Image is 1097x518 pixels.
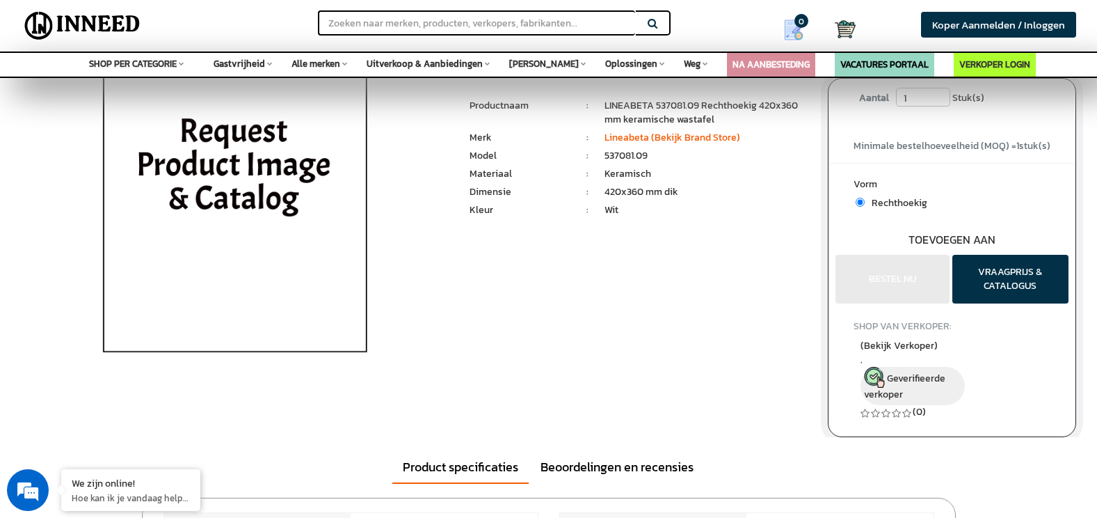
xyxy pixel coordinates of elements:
[835,19,856,40] img: Kar
[367,57,483,70] span: Uitverkoop & Aanbiedingen
[865,196,927,210] span: Rechthoekig
[732,58,810,71] a: NA AANBESTEDING
[605,57,657,70] span: Oplossingen
[835,14,846,45] a: Kar
[89,57,177,70] span: SHOP PER CATEGORIE
[81,164,192,305] span: We're online!
[7,359,265,407] textarea: Type your message and hit 'Enter'
[959,58,1030,71] a: VERKOPER LOGIN
[913,405,926,419] a: (0)
[763,14,835,46] a: mijn Citaten 0
[921,12,1076,38] a: Koper Aanmelden / Inloggen
[794,14,808,28] span: 0
[604,167,807,181] li: Keramisch
[854,321,1051,331] h4: SHOP VAN VERKOPER:
[860,354,1044,366] span: ,
[932,17,1065,33] span: Koper Aanmelden / Inloggen
[470,185,571,199] li: Dimensie
[96,344,106,352] img: salesiqlogo_leal7QplfZFryJ6FIlVepeu7OftD7mt8q6exU6-34PB8prfIgodN67KcxXM9Y7JQ_.png
[570,149,604,163] li: :
[109,343,177,353] em: Driven by SalesIQ
[470,203,571,217] li: Kleur
[470,167,571,181] li: Materiaal
[604,149,807,163] li: 537081.09
[570,99,604,113] li: :
[24,84,58,91] img: logo_Zg8I0qSkbAqR2WFHt3p6CTuqpyXMFPubPcD2OT02zFN43Cy9FUNNG3NEPhM_Q1qe_.png
[604,203,807,217] li: Wit
[860,338,938,353] span: (Bekijk Verkoper)
[72,492,190,504] p: How may I help you today?
[392,451,529,485] a: Product specificaties
[470,131,571,145] li: Merk
[1016,139,1019,153] span: 1
[864,367,885,388] img: inneed-verified-seller-icon.png
[604,99,807,127] li: LINEABETA 537081.09 Rechthoekig 420x360 mm keramische wastafel
[860,338,1044,405] a: (Bekijk Verkoper) , Geverifieerde verkoper
[214,57,265,70] span: Gastvrijheid
[291,57,340,70] span: Alle merken
[318,10,635,36] input: Zoeken naar merken, producten, verkopers, fabrikanten...
[228,7,262,40] div: Minimize live chat window
[864,370,945,401] span: Geverifieerde verkoper
[570,203,604,217] li: :
[72,78,234,96] div: Chat with us now
[854,178,1051,195] label: Vorm
[828,232,1075,248] div: TOEVOEGEN AAN
[854,139,1050,153] span: Minimale bestelhoeveelheid (MOQ) = stuk(s)
[470,149,571,163] li: Model
[72,43,397,391] img: LINEABETA 537081.09 Rectangular 420x360 mm Ceramic Counter-Top Basin
[570,167,604,181] li: :
[530,451,704,483] a: Beoordelingen en recensies
[684,57,700,70] span: Weg
[604,185,807,199] li: 420x360 mm dik
[952,255,1068,304] button: VRAAGPRIJS & CATALOGUS
[952,88,984,109] span: Stuk(s)
[19,8,146,43] img: Behoefte.Markt
[570,131,604,145] li: :
[509,57,579,70] span: [PERSON_NAME]
[570,185,604,199] li: :
[783,19,804,40] img: Show My Quotes
[604,130,740,145] a: Lineabeta (Bekijk Brand Store)
[840,58,929,71] a: VACATURES PORTAAL
[852,88,896,109] label: Aantal
[72,476,190,489] div: We're Online!
[470,99,571,113] li: Productnaam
